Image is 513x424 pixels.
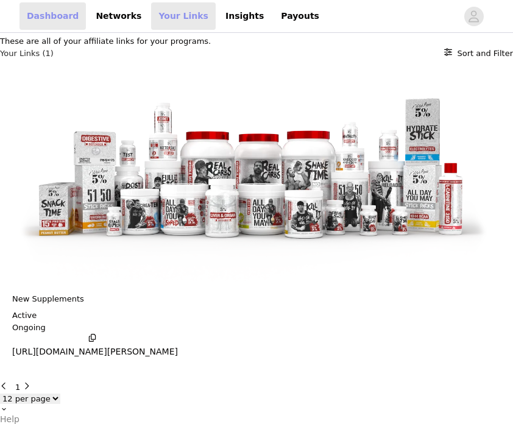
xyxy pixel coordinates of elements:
p: Ongoing [12,322,46,334]
button: Sort and Filter [444,48,513,60]
p: [URL][DOMAIN_NAME][PERSON_NAME] [12,345,178,358]
a: Payouts [274,2,327,30]
button: [URL][DOMAIN_NAME][PERSON_NAME] [12,333,178,358]
div: avatar [468,7,479,26]
button: New Supplements [12,293,84,305]
p: Active [12,309,37,322]
button: Go to next page [23,381,35,394]
a: Dashboard [19,2,86,30]
img: New Supplements [12,59,501,293]
button: Go To Page 1 [15,381,20,394]
a: Your Links [151,2,216,30]
a: Networks [88,2,149,30]
a: Insights [218,2,271,30]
